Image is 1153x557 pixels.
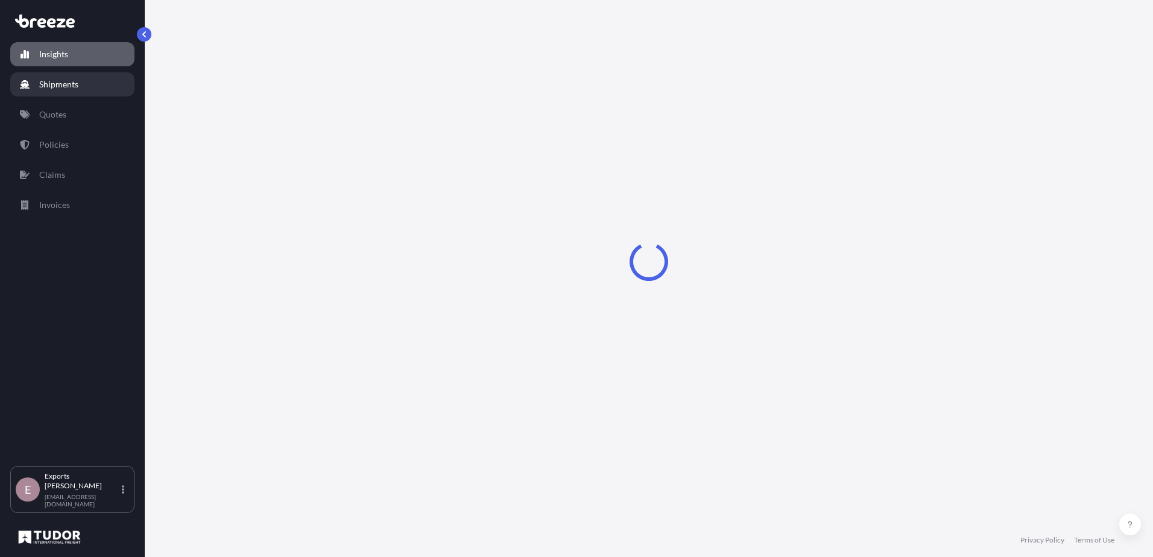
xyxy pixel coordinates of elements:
[10,102,134,127] a: Quotes
[10,133,134,157] a: Policies
[1074,535,1114,545] a: Terms of Use
[39,48,68,60] p: Insights
[25,483,31,496] span: E
[39,169,65,181] p: Claims
[45,493,119,508] p: [EMAIL_ADDRESS][DOMAIN_NAME]
[39,109,66,121] p: Quotes
[39,139,69,151] p: Policies
[15,527,84,547] img: organization-logo
[10,163,134,187] a: Claims
[39,78,78,90] p: Shipments
[10,193,134,217] a: Invoices
[39,199,70,211] p: Invoices
[1020,535,1064,545] a: Privacy Policy
[45,471,119,491] p: Exports [PERSON_NAME]
[10,42,134,66] a: Insights
[10,72,134,96] a: Shipments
